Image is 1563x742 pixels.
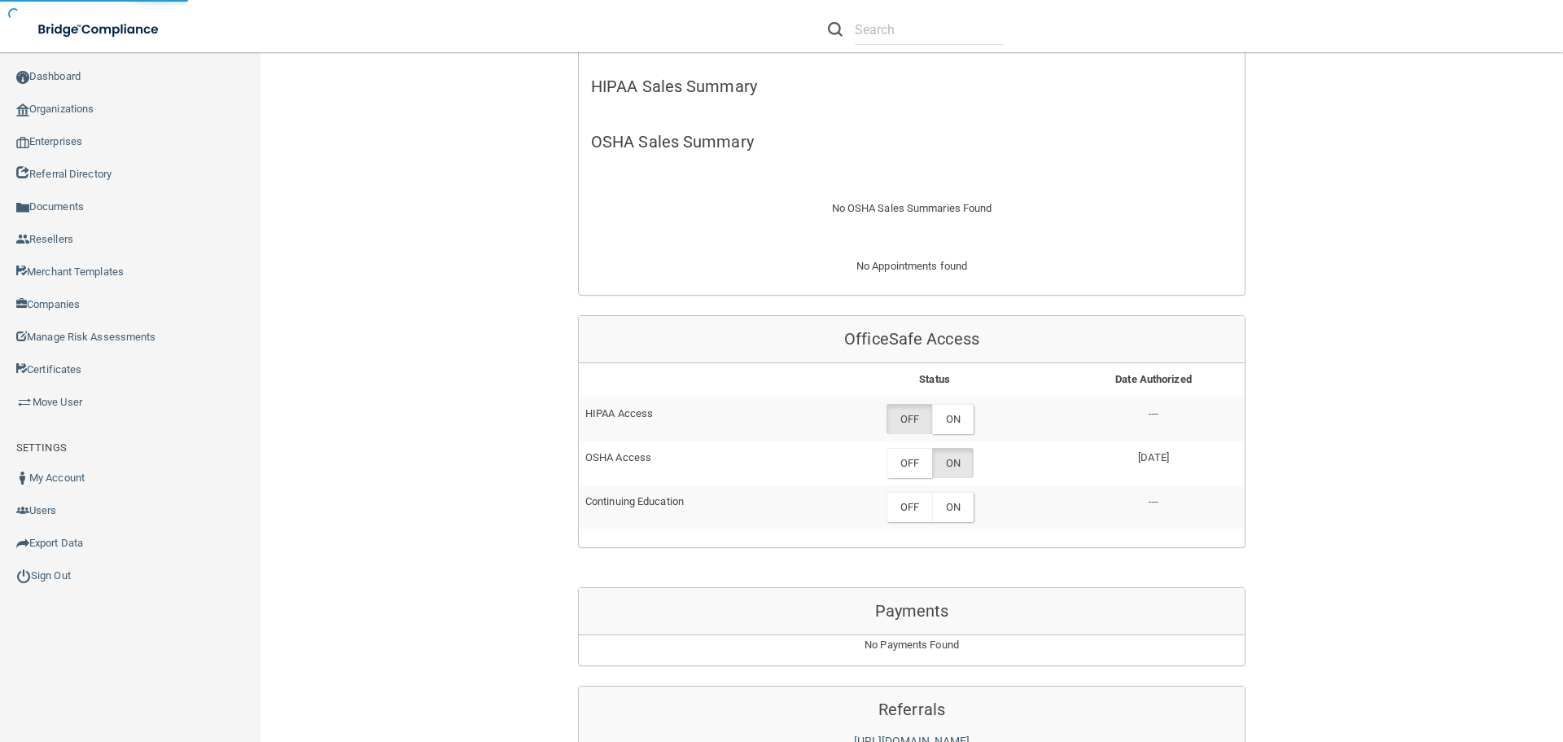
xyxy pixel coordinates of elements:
img: icon-documents.8dae5593.png [16,201,29,214]
div: Payments [579,588,1245,635]
label: ON [932,404,974,434]
div: No Appointments found [579,257,1245,296]
label: SETTINGS [16,438,67,458]
img: icon-users.e205127d.png [16,504,29,517]
img: ic_power_dark.7ecde6b1.png [16,569,31,583]
td: Continuing Education [579,485,807,529]
h5: OSHA Sales Summary [591,133,1232,151]
img: ic-search.3b580494.png [828,22,843,37]
p: [DATE] [1069,448,1238,468]
img: enterprise.0d942306.png [16,137,29,148]
div: No OSHA Sales Summaries Found [579,179,1245,238]
td: HIPAA Access [579,397,807,441]
img: ic_reseller.de258add.png [16,233,29,246]
img: ic_dashboard_dark.d01f4a41.png [16,71,29,84]
th: Status [807,363,1062,397]
label: OFF [887,404,932,434]
label: OFF [887,492,932,522]
img: icon-export.b9366987.png [16,537,29,550]
p: No Payments Found [579,635,1245,655]
label: OFF [887,448,932,478]
iframe: Drift Widget Chat Controller [1281,626,1543,692]
p: --- [1069,492,1238,511]
span: Referrals [878,700,945,719]
input: Search [855,15,1004,45]
img: briefcase.64adab9b.png [16,394,33,411]
h5: HIPAA Sales Summary [591,77,1232,95]
img: ic_user_dark.df1a06c3.png [16,472,29,485]
img: bridge_compliance_login_screen.278c3ca4.svg [24,13,174,46]
p: --- [1069,404,1238,424]
div: OfficeSafe Access [579,316,1245,363]
th: Date Authorized [1062,363,1245,397]
td: OSHA Access [579,441,807,485]
img: organization-icon.f8decf85.png [16,103,29,116]
label: ON [932,448,974,478]
label: ON [932,492,974,522]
